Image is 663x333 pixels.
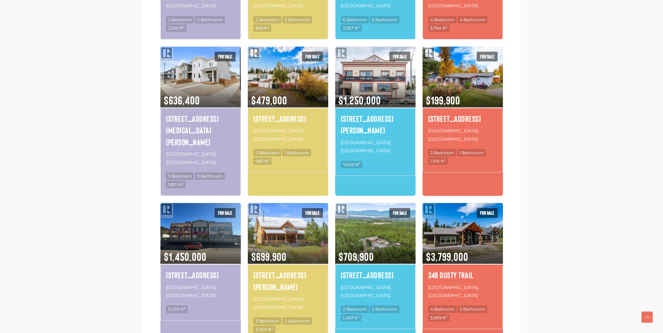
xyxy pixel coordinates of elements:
[423,45,503,108] img: 92-4 PROSPECTOR ROAD, Whitehorse, Yukon
[457,305,487,313] span: 3 Bathroom
[272,326,273,330] sup: 2
[428,126,497,144] p: [GEOGRAPHIC_DATA], [GEOGRAPHIC_DATA]
[428,269,497,281] a: 348 Dusty Trail
[166,181,186,188] span: 1,810 ft
[166,283,235,301] p: [GEOGRAPHIC_DATA], [GEOGRAPHIC_DATA]
[182,182,183,185] sup: 2
[253,113,323,125] a: [STREET_ADDRESS]
[166,269,235,281] a: [STREET_ADDRESS]
[428,305,456,313] span: 4 Bedroom
[341,269,410,281] a: [STREET_ADDRESS]
[160,202,241,265] img: 978 2ND AVENUE, Dawson City, Yukon
[428,157,448,165] span: 1,100 ft
[341,138,410,156] p: [GEOGRAPHIC_DATA], [GEOGRAPHIC_DATA]
[160,84,241,108] span: $636,400
[253,269,323,293] a: [STREET_ADDRESS][PERSON_NAME]
[341,283,410,301] p: [GEOGRAPHIC_DATA], [GEOGRAPHIC_DATA]
[335,45,416,108] img: 203 HANSON STREET, Whitehorse, Yukon
[195,16,225,23] span: 2 Bathroom
[370,16,399,23] span: 6 Bathroom
[253,294,323,312] p: [GEOGRAPHIC_DATA], [GEOGRAPHIC_DATA]
[341,24,362,32] span: 2,927 ft
[335,241,416,264] span: $709,900
[428,149,456,156] span: 2 Bedroom
[195,172,225,180] span: 3 Bathroom
[253,126,323,144] p: [GEOGRAPHIC_DATA], [GEOGRAPHIC_DATA]
[335,84,416,108] span: $1,250,000
[341,113,410,136] a: [STREET_ADDRESS][PERSON_NAME]
[428,283,497,301] p: [GEOGRAPHIC_DATA], [GEOGRAPHIC_DATA]
[253,16,281,23] span: 2 Bedroom
[248,202,328,265] img: 1130 ANNIE LAKE ROAD, Whitehorse South, Yukon
[282,149,311,156] span: 1 Bathroom
[282,317,312,325] span: 2 Bathroom
[215,208,236,218] span: For sale
[358,25,360,29] sup: 2
[389,52,410,61] span: For sale
[253,317,281,325] span: 3 Bedroom
[166,149,235,167] p: [GEOGRAPHIC_DATA], [GEOGRAPHIC_DATA]
[477,52,498,61] span: For sale
[341,305,369,313] span: 2 Bedroom
[253,157,272,165] span: 980 ft
[423,241,503,264] span: $3,799,000
[477,208,498,218] span: For sale
[389,208,410,218] span: For sale
[215,52,236,61] span: For sale
[166,305,188,313] span: 5,050 ft
[457,16,488,23] span: 4 Bathroom
[335,202,416,265] img: 175 ORION CRESCENT, Whitehorse North, Yukon
[428,314,449,321] span: 3,909 ft
[302,52,323,61] span: For sale
[446,25,447,29] sup: 2
[457,149,486,156] span: 1 Bathroom
[341,16,369,23] span: 6 Bedroom
[341,161,362,168] span: 7,400 ft
[166,24,187,32] span: 2,100 ft
[428,113,497,125] a: [STREET_ADDRESS]
[248,45,328,108] img: 89 SANDPIPER DRIVE, Whitehorse, Yukon
[184,306,186,310] sup: 2
[267,25,269,29] sup: 2
[160,241,241,264] span: $1,450,000
[428,24,449,32] span: 3,764 ft
[166,16,194,23] span: 2 Bedroom
[341,314,361,321] span: 1,487 ft
[160,45,241,108] img: 212 WITCH HAZEL DRIVE, Whitehorse, Yukon
[446,314,447,318] sup: 2
[253,326,275,333] span: 3,000 ft
[370,305,399,313] span: 2 Bathroom
[302,208,323,218] span: For sale
[253,24,271,32] span: 859 ft
[268,158,269,162] sup: 2
[248,241,328,264] span: $699,900
[358,314,359,318] sup: 2
[423,202,503,265] img: 348 DUSTY TRAIL, Whitehorse North, Yukon
[444,158,446,162] sup: 2
[248,84,328,108] span: $479,000
[183,25,185,29] sup: 2
[253,149,281,156] span: 2 Bedroom
[428,16,456,23] span: 4 Bedroom
[282,16,312,23] span: 2 Bathroom
[423,84,503,108] span: $199,900
[166,113,235,148] a: [STREET_ADDRESS][MEDICAL_DATA][PERSON_NAME]
[359,161,360,165] sup: 2
[166,172,194,180] span: 3 Bedroom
